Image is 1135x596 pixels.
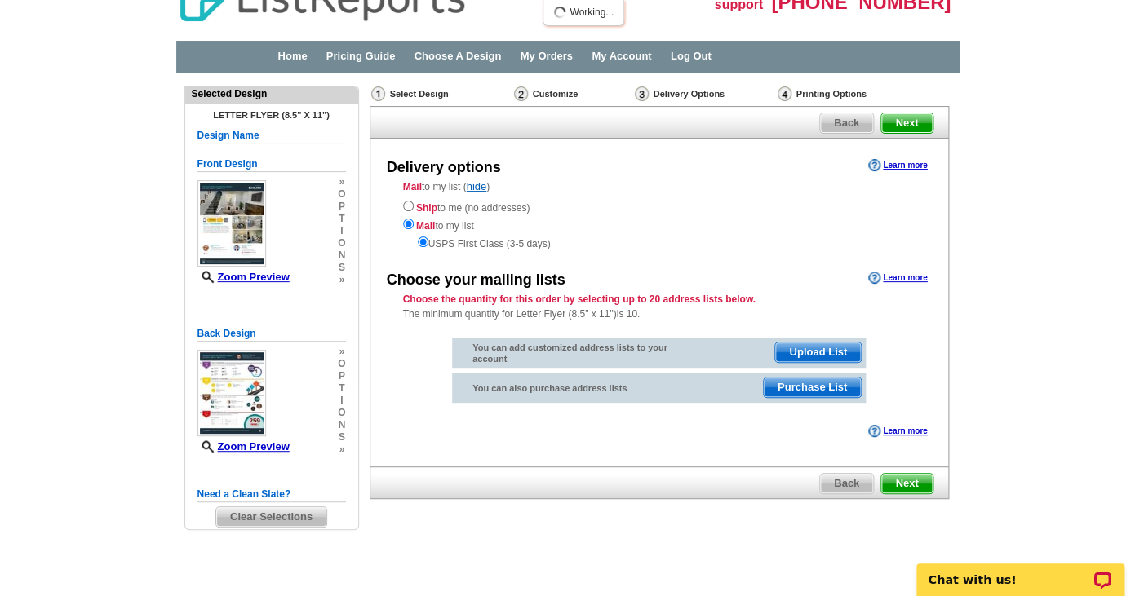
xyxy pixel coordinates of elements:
div: to me (no addresses) to my list [403,197,916,251]
div: The minimum quantity for Letter Flyer (8.5" x 11")is 10. [370,292,948,321]
span: o [338,358,345,370]
span: o [338,237,345,249]
div: Printing Options [776,86,921,102]
h5: Need a Clean Slate? [197,487,346,502]
h5: Back Design [197,326,346,342]
h5: Design Name [197,128,346,143]
a: Home [277,50,307,62]
span: o [338,407,345,419]
span: » [338,346,345,358]
span: p [338,370,345,382]
div: Delivery Options [633,86,776,106]
a: Log Out [671,50,712,62]
strong: Choose the quantity for this order by selecting up to 20 address lists below. [403,294,756,305]
img: small-thumb.jpg [197,350,266,436]
div: Delivery options [387,157,501,179]
div: Select Design [370,86,512,106]
iframe: LiveChat chat widget [906,545,1135,596]
div: to my list ( ) [370,179,948,251]
span: i [338,395,345,407]
span: o [338,188,345,201]
img: Select Design [371,86,385,101]
img: loading... [553,6,566,19]
div: You can also purchase address lists [452,373,688,398]
span: s [338,431,345,444]
span: Upload List [775,342,861,362]
div: Choose your mailing lists [387,270,565,291]
a: Learn more [868,159,927,172]
h4: Letter Flyer (8.5" x 11") [197,110,346,120]
span: t [338,213,345,225]
a: Pricing Guide [326,50,396,62]
span: Clear Selections [216,507,326,527]
img: Printing Options & Summary [778,86,791,101]
a: My Orders [521,50,573,62]
a: Choose A Design [415,50,502,62]
div: Selected Design [185,86,358,101]
img: Delivery Options [635,86,649,101]
a: Zoom Preview [197,440,290,453]
strong: Mail [403,181,422,192]
span: » [338,176,345,188]
a: Back [819,113,874,134]
h5: Front Design [197,157,346,172]
div: USPS First Class (3-5 days) [403,233,916,251]
img: Customize [514,86,528,101]
img: small-thumb.jpg [197,180,266,267]
span: Next [881,113,932,133]
a: My Account [592,50,651,62]
span: » [338,444,345,456]
span: i [338,225,345,237]
a: Zoom Preview [197,271,290,283]
a: Back [819,473,874,494]
span: n [338,249,345,262]
strong: Mail [416,220,435,232]
span: Purchase List [764,377,861,397]
span: Back [820,113,873,133]
div: You can add customized address lists to your account [452,338,688,369]
span: » [338,274,345,286]
span: t [338,382,345,395]
span: n [338,419,345,431]
a: hide [467,180,487,192]
span: Back [820,474,873,493]
span: Next [881,474,932,493]
span: s [338,262,345,274]
span: p [338,201,345,213]
strong: Ship [416,202,437,214]
a: Learn more [868,272,927,285]
a: Learn more [868,425,927,438]
div: Customize [512,86,633,102]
